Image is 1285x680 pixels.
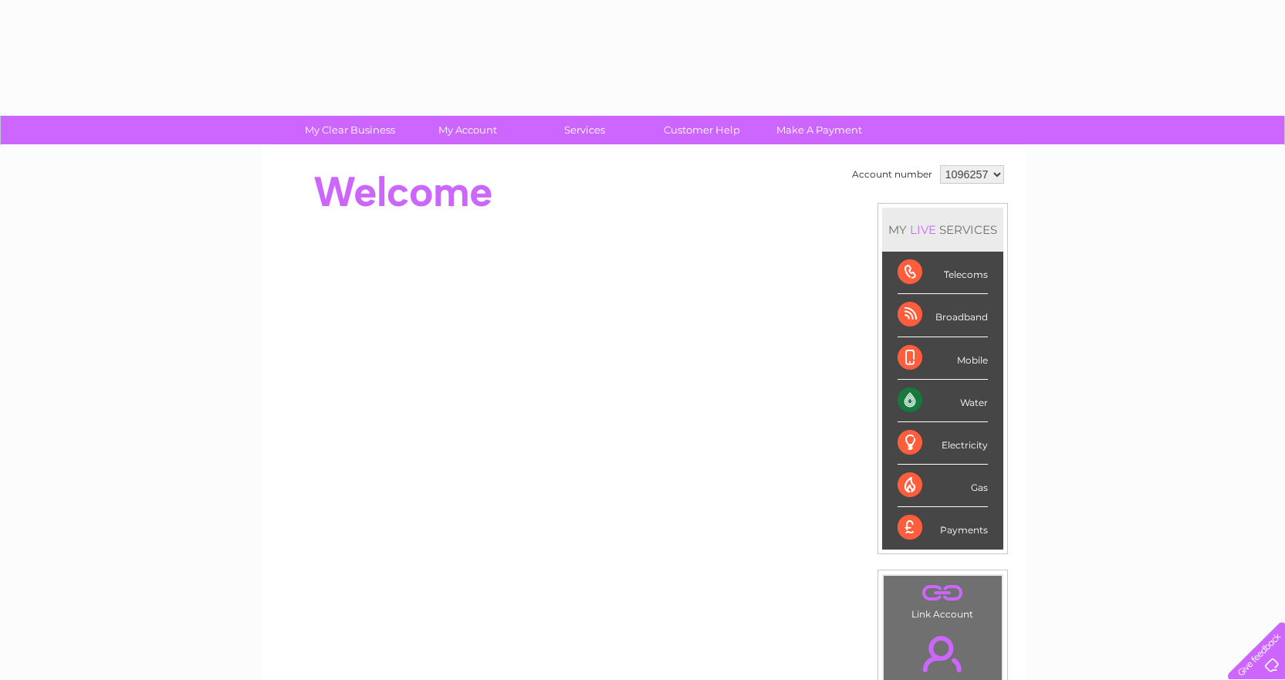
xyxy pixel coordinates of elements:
[898,337,988,380] div: Mobile
[898,380,988,422] div: Water
[898,507,988,549] div: Payments
[898,422,988,465] div: Electricity
[521,116,648,144] a: Services
[404,116,531,144] a: My Account
[756,116,883,144] a: Make A Payment
[888,580,998,607] a: .
[907,222,939,237] div: LIVE
[898,465,988,507] div: Gas
[882,208,1003,252] div: MY SERVICES
[286,116,414,144] a: My Clear Business
[898,252,988,294] div: Telecoms
[898,294,988,337] div: Broadband
[638,116,766,144] a: Customer Help
[883,575,1003,624] td: Link Account
[848,161,936,188] td: Account number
